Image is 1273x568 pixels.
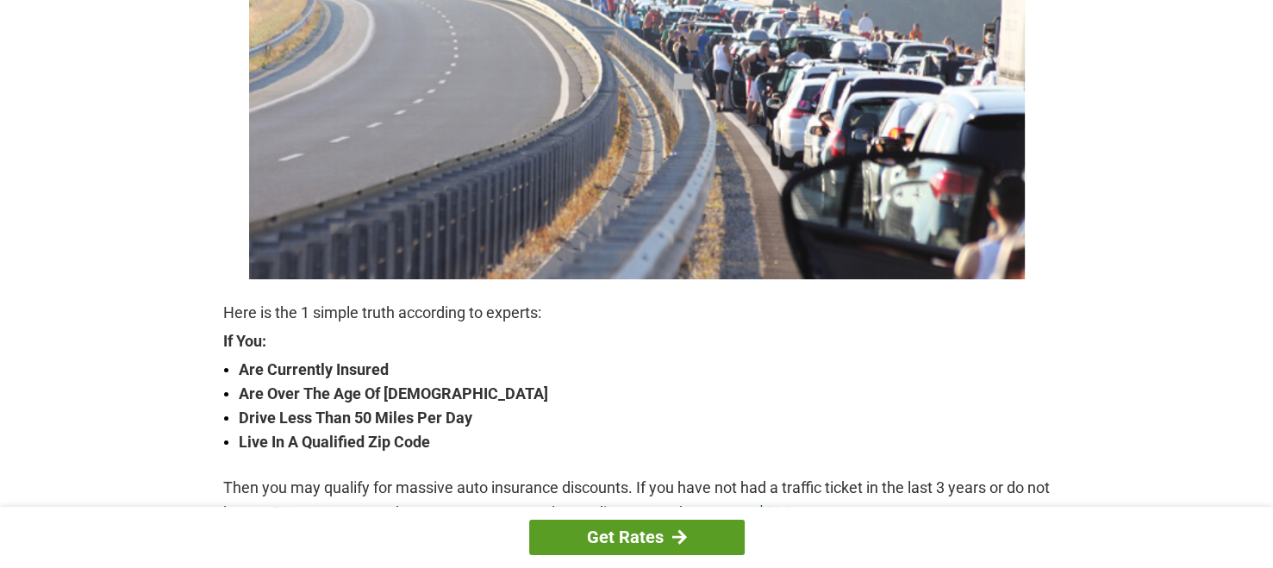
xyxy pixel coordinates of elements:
a: save up to $500 a year. [683,503,841,521]
p: Then you may qualify for massive auto insurance discounts. If you have not had a traffic ticket i... [223,476,1051,524]
strong: Are Currently Insured [239,358,1051,382]
a: Get Rates [529,520,745,555]
strong: Live In A Qualified Zip Code [239,430,1051,454]
strong: Drive Less Than 50 Miles Per Day [239,406,1051,430]
strong: Are Over The Age Of [DEMOGRAPHIC_DATA] [239,382,1051,406]
strong: If You: [223,334,1051,349]
p: Here is the 1 simple truth according to experts: [223,301,1051,325]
